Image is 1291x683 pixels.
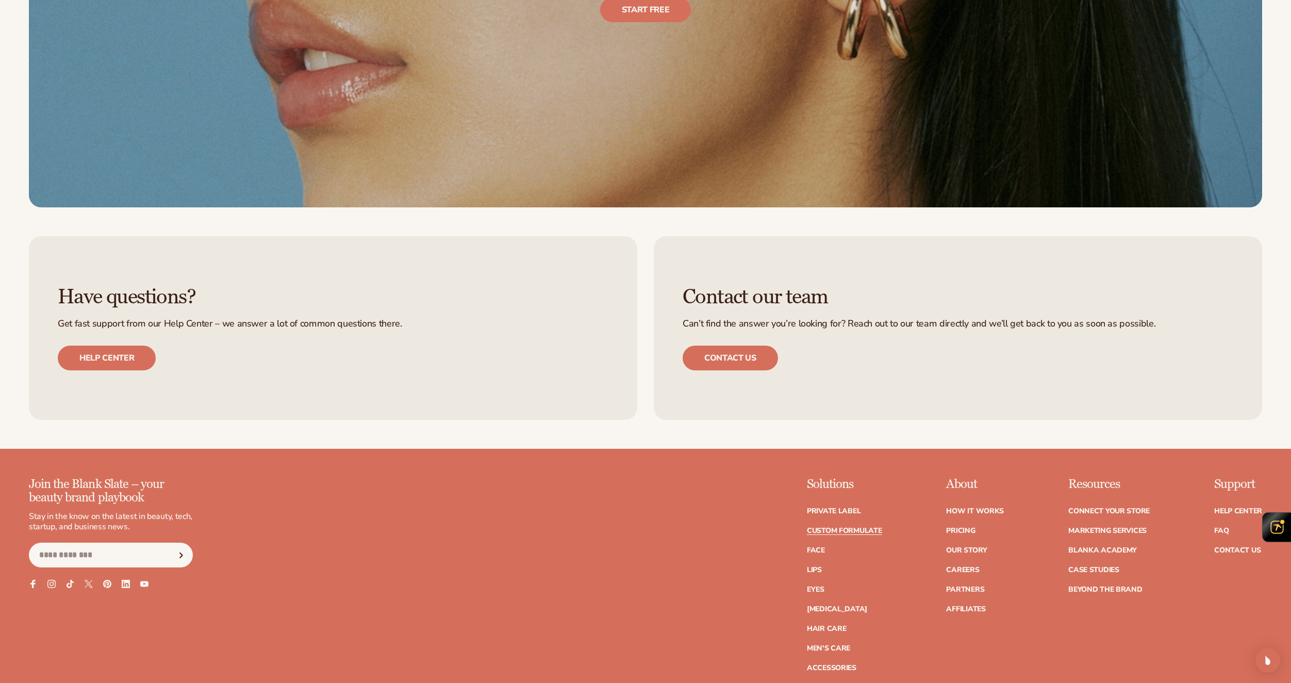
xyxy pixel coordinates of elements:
[807,664,856,672] a: Accessories
[807,547,825,554] a: Face
[946,527,975,534] a: Pricing
[1068,508,1150,515] a: Connect your store
[1214,478,1262,491] p: Support
[683,346,778,370] a: Contact us
[946,508,1004,515] a: How It Works
[29,511,193,533] p: Stay in the know on the latest in beauty, tech, startup, and business news.
[807,606,867,613] a: [MEDICAL_DATA]
[58,346,156,370] a: Help center
[1068,566,1119,574] a: Case Studies
[170,543,192,567] button: Subscribe
[807,586,824,593] a: Eyes
[807,645,850,652] a: Men's Care
[807,478,882,491] p: Solutions
[1214,527,1229,534] a: FAQ
[807,625,846,632] a: Hair Care
[807,566,822,574] a: Lips
[1214,508,1262,515] a: Help Center
[946,586,984,593] a: Partners
[1068,527,1147,534] a: Marketing services
[946,606,985,613] a: Affiliates
[1068,478,1150,491] p: Resources
[683,319,1233,329] p: Can’t find the answer you’re looking for? Reach out to our team directly and we’ll get back to yo...
[683,286,1233,308] h3: Contact our team
[1068,547,1137,554] a: Blanka Academy
[29,478,193,505] p: Join the Blank Slate – your beauty brand playbook
[946,566,979,574] a: Careers
[946,478,1004,491] p: About
[58,286,608,308] h3: Have questions?
[807,527,882,534] a: Custom formulate
[1255,648,1280,673] div: Open Intercom Messenger
[946,547,987,554] a: Our Story
[1214,547,1261,554] a: Contact Us
[807,508,860,515] a: Private label
[58,319,608,329] p: Get fast support from our Help Center – we answer a lot of common questions there.
[1068,586,1143,593] a: Beyond the brand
